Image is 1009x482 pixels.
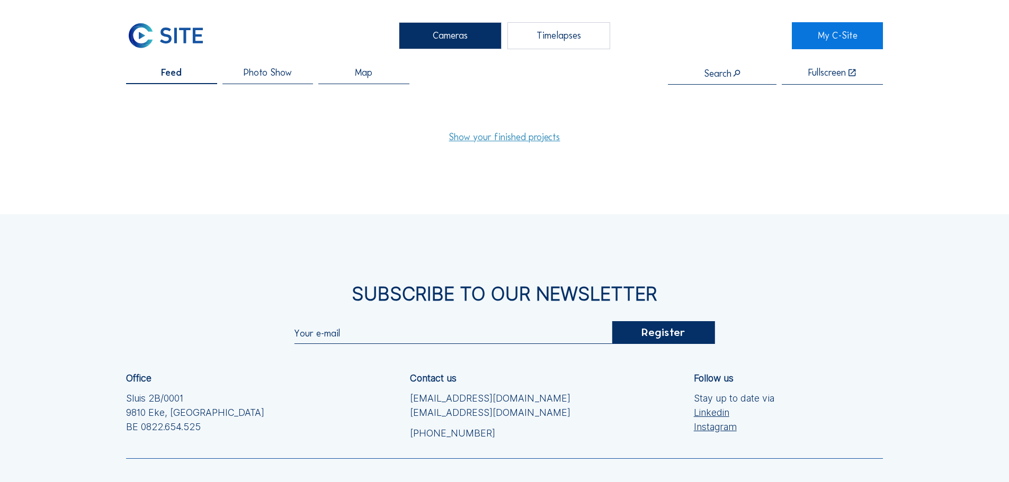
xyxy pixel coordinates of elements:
div: Cameras [399,22,502,49]
a: [EMAIL_ADDRESS][DOMAIN_NAME] [410,406,570,420]
div: Fullscreen [808,68,846,78]
a: Instagram [694,420,774,434]
a: [PHONE_NUMBER] [410,426,570,441]
a: [EMAIL_ADDRESS][DOMAIN_NAME] [410,392,570,406]
div: Register [612,321,715,344]
div: Office [126,374,151,383]
span: Feed [161,68,182,78]
img: C-SITE Logo [126,22,206,49]
input: Your e-mail [294,328,612,339]
a: Show your finished projects [449,133,560,142]
div: Stay up to date via [694,392,774,434]
span: Map [355,68,372,78]
div: Contact us [410,374,457,383]
a: Linkedin [694,406,774,420]
a: My C-Site [792,22,882,49]
a: C-SITE Logo [126,22,217,49]
div: Sluis 2B/0001 9810 Eke, [GEOGRAPHIC_DATA] BE 0822.654.525 [126,392,264,434]
span: Photo Show [244,68,292,78]
div: Timelapses [507,22,610,49]
div: Follow us [694,374,734,383]
div: Subscribe to our newsletter [126,285,883,304]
